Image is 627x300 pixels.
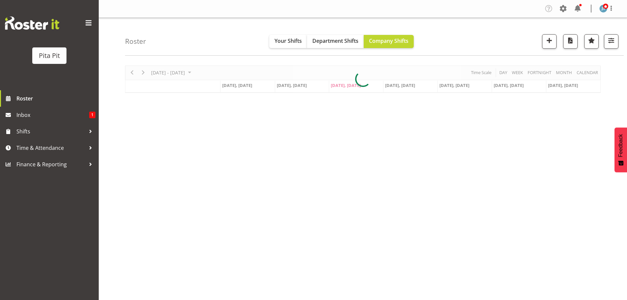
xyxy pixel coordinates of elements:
img: jason-simpson133.jpg [599,5,607,13]
button: Feedback - Show survey [614,127,627,172]
button: Department Shifts [307,35,364,48]
button: Your Shifts [269,35,307,48]
span: Time & Attendance [16,143,86,153]
span: Shifts [16,126,86,136]
button: Download a PDF of the roster according to the set date range. [563,34,578,49]
button: Add a new shift [542,34,557,49]
h4: Roster [125,38,146,45]
div: Pita Pit [39,51,60,61]
span: Feedback [618,134,624,157]
span: Roster [16,94,95,103]
button: Company Shifts [364,35,414,48]
img: Rosterit website logo [5,16,59,30]
span: Inbox [16,110,89,120]
button: Filter Shifts [604,34,618,49]
span: Company Shifts [369,37,408,44]
span: 1 [89,112,95,118]
span: Finance & Reporting [16,159,86,169]
span: Your Shifts [274,37,302,44]
button: Highlight an important date within the roster. [584,34,599,49]
span: Department Shifts [312,37,358,44]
